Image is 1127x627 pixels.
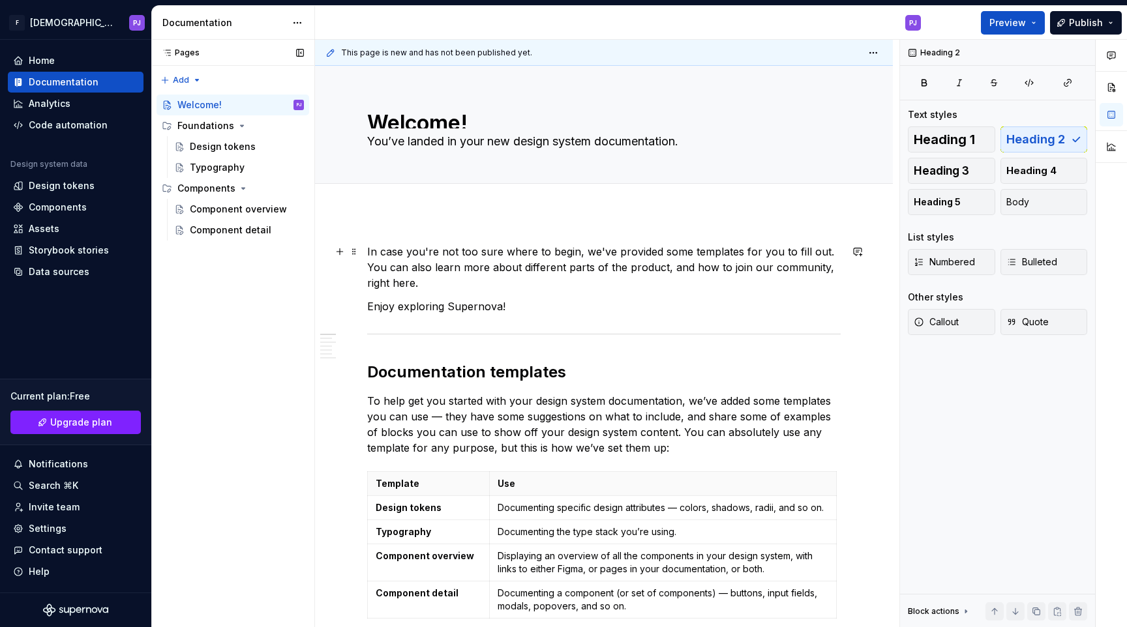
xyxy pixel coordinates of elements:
[498,587,828,613] p: Documenting a component (or set of components) — buttons, input fields, modals, popovers, and so on.
[367,244,841,291] p: In case you're not too sure where to begin, we've provided some templates for you to fill out. Yo...
[29,265,89,278] div: Data sources
[190,224,271,237] div: Component detail
[376,587,458,598] strong: Component detail
[30,16,113,29] div: [DEMOGRAPHIC_DATA]
[29,179,95,192] div: Design tokens
[169,136,309,157] a: Design tokens
[169,157,309,178] a: Typography
[177,182,235,195] div: Components
[133,18,141,28] div: PJ
[367,299,841,314] p: Enjoy exploring Supernova!
[43,604,108,617] svg: Supernova Logo
[8,115,143,136] a: Code automation
[162,16,286,29] div: Documentation
[341,48,532,58] span: This page is new and has not been published yet.
[1006,315,1049,328] span: Quote
[190,140,256,153] div: Design tokens
[29,522,67,535] div: Settings
[177,119,234,132] div: Foundations
[29,201,87,214] div: Components
[8,518,143,539] a: Settings
[914,133,975,146] span: Heading 1
[908,189,995,215] button: Heading 5
[376,477,481,490] p: Template
[8,540,143,561] button: Contact support
[8,497,143,518] a: Invite team
[1050,11,1122,35] button: Publish
[908,309,995,335] button: Callout
[29,244,109,257] div: Storybook stories
[173,75,189,85] span: Add
[8,93,143,114] a: Analytics
[376,502,442,513] strong: Design tokens
[989,16,1026,29] span: Preview
[909,18,917,28] div: PJ
[157,95,309,241] div: Page tree
[177,98,222,111] div: Welcome!
[3,8,149,36] button: F[DEMOGRAPHIC_DATA]PJ
[908,158,995,184] button: Heading 3
[908,602,971,620] div: Block actions
[157,178,309,199] div: Components
[498,525,828,538] p: Documenting the type stack you’re using.
[29,458,88,471] div: Notifications
[908,108,957,121] div: Text styles
[365,108,838,128] textarea: Welcome!
[10,159,87,169] div: Design system data
[908,606,959,617] div: Block actions
[8,240,143,261] a: Storybook stories
[981,11,1045,35] button: Preview
[29,222,59,235] div: Assets
[914,164,969,177] span: Heading 3
[50,416,112,429] span: Upgrade plan
[29,501,80,514] div: Invite team
[367,393,841,456] p: To help get you started with your design system documentation, we’ve added some templates you can...
[190,161,245,174] div: Typography
[8,50,143,71] a: Home
[908,249,995,275] button: Numbered
[1006,196,1029,209] span: Body
[8,454,143,474] button: Notifications
[8,72,143,93] a: Documentation
[8,175,143,196] a: Design tokens
[914,255,975,269] span: Numbered
[157,115,309,136] div: Foundations
[10,390,141,403] div: Current plan : Free
[1000,189,1088,215] button: Body
[365,131,838,152] textarea: You’ve landed in your new design system documentation.
[8,561,143,582] button: Help
[1069,16,1103,29] span: Publish
[169,220,309,241] a: Component detail
[157,71,205,89] button: Add
[498,477,828,490] p: Use
[1000,158,1088,184] button: Heading 4
[157,48,200,58] div: Pages
[376,550,474,561] strong: Component overview
[29,54,55,67] div: Home
[1006,164,1057,177] span: Heading 4
[914,196,961,209] span: Heading 5
[29,544,102,557] div: Contact support
[914,315,959,328] span: Callout
[8,197,143,218] a: Components
[1000,309,1088,335] button: Quote
[29,76,98,89] div: Documentation
[498,501,828,514] p: Documenting specific design attributes — colors, shadows, radii, and so on.
[297,98,301,111] div: PJ
[8,261,143,282] a: Data sources
[190,203,287,216] div: Component overview
[367,362,841,383] h2: Documentation templates
[498,549,828,576] p: Displaying an overview of all the components in your design system, with links to either Figma, o...
[29,97,70,110] div: Analytics
[169,199,309,220] a: Component overview
[157,95,309,115] a: Welcome!PJ
[29,479,78,492] div: Search ⌘K
[8,218,143,239] a: Assets
[8,475,143,496] button: Search ⌘K
[908,291,963,304] div: Other styles
[908,231,954,244] div: List styles
[29,565,50,578] div: Help
[908,126,995,153] button: Heading 1
[10,411,141,434] button: Upgrade plan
